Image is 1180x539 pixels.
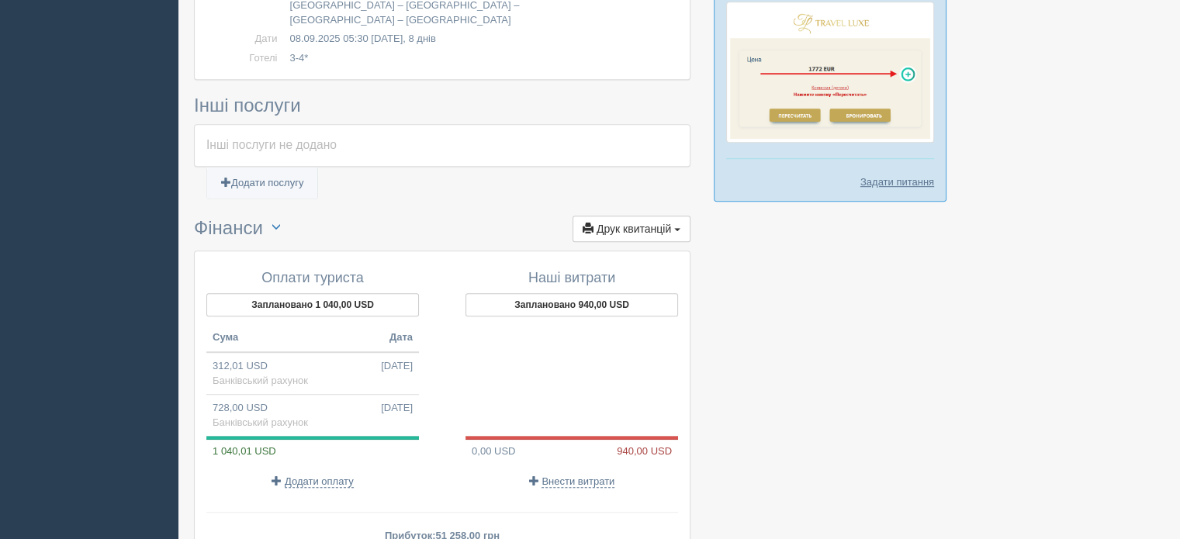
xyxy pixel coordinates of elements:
[542,475,614,488] span: Внести витрати
[194,216,690,243] h3: Фінанси
[597,223,671,235] span: Друк квитанцій
[465,445,515,457] span: 0,00 USD
[206,49,283,68] td: Готелі
[206,293,419,316] button: Заплановано 1 040,00 USD
[206,352,419,395] td: 312,01 USD
[529,475,615,487] a: Внести витрати
[313,324,419,352] th: Дата
[381,401,413,416] span: [DATE]
[860,174,934,189] a: Задати питання
[206,395,419,437] td: 728,00 USD
[206,29,283,49] td: Дати
[213,375,308,386] span: Банківський рахунок
[573,216,690,242] button: Друк квитанцій
[272,475,353,487] a: Додати оплату
[381,359,413,374] span: [DATE]
[206,136,678,154] div: Інші послуги не додано
[194,95,690,116] h3: Інші послуги
[617,444,678,458] span: 940,00 USD
[726,2,934,143] img: travel-luxe-%D0%BF%D0%BE%D0%B4%D0%B1%D0%BE%D1%80%D0%BA%D0%B0-%D1%81%D1%80%D0%BC-%D0%B4%D0%BB%D1%8...
[465,293,678,316] button: Заплановано 940,00 USD
[206,324,313,352] th: Сума
[283,29,678,49] td: 08.09.2025 05:30 [DATE], 8 днів
[206,445,276,457] span: 1 040,01 USD
[465,271,678,286] h4: Наші витрати
[285,475,354,488] span: Додати оплату
[207,168,317,199] a: Додати послугу
[213,416,308,428] span: Банківський рахунок
[206,271,419,286] h4: Оплати туриста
